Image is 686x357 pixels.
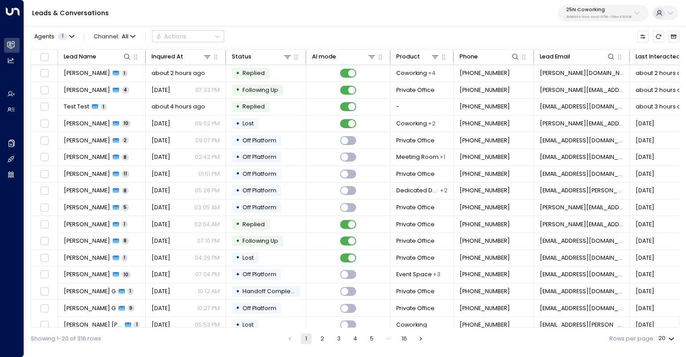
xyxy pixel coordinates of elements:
[242,120,254,127] span: Lost
[428,120,435,128] div: Meeting Room,Private Office
[236,285,240,299] div: •
[350,333,361,344] button: Go to page 4
[242,270,276,278] span: Off Platform
[636,287,654,295] span: Sep 22, 2025
[396,187,440,195] span: Dedicated Desk
[64,270,110,278] span: Andrew Bredfield
[242,237,278,245] span: Following Up
[39,219,49,229] span: Toggle select row
[396,120,427,128] span: Coworking
[64,137,110,145] span: Megan Bruce
[39,303,49,313] span: Toggle select row
[460,304,510,312] span: +19252321563
[242,170,276,178] span: Off Platform
[460,254,510,262] span: +18473467590
[39,85,49,95] span: Toggle select row
[242,69,265,77] span: Replied
[39,52,49,62] span: Toggle select all
[64,187,110,195] span: Chase Moyer
[152,321,170,329] span: Sep 18, 2025
[152,203,170,212] span: Sep 16, 2025
[396,304,435,312] span: Private Office
[195,153,220,161] p: 02:42 PM
[460,120,510,128] span: +13032502250
[396,203,435,212] span: Private Office
[636,52,680,62] div: Last Interacted
[333,333,344,344] button: Go to page 3
[236,268,240,282] div: •
[637,31,649,42] button: Customize
[39,152,49,162] span: Toggle select row
[152,52,183,62] div: Inquired At
[64,321,123,329] span: Ludmila Maia Nelson
[415,333,426,344] button: Go to next page
[399,333,410,344] button: Go to page 16
[64,254,110,262] span: Alex Mora
[122,137,129,144] span: 2
[540,237,624,245] span: egavin@datastewardpllc.com
[156,33,186,40] div: Actions
[39,270,49,280] span: Toggle select row
[460,137,510,145] span: +12543274208
[460,69,510,77] span: +18447074707
[540,203,624,212] span: russ.sher@comcast.net
[460,170,510,178] span: +18178226997
[236,234,240,248] div: •
[460,187,510,195] span: +19139917409
[122,120,131,127] span: 10
[558,5,649,21] button: 25N Coworking3b9800f4-81ca-4ec0-8758-72fbe4763f36
[242,86,278,94] span: Following Up
[433,270,440,278] div: Meeting Room,Meeting Room / Event Space,Private Office
[122,154,129,161] span: 8
[236,100,240,114] div: •
[636,120,654,128] span: Yesterday
[460,220,510,228] span: +18473234313
[236,184,240,198] div: •
[396,52,440,62] div: Product
[540,120,624,128] span: jurijs@effodio.com
[396,153,439,161] span: Meeting Room
[195,86,220,94] p: 07:33 PM
[152,52,212,62] div: Inquired At
[122,271,131,278] span: 10
[396,270,432,278] span: Event Space
[39,236,49,246] span: Toggle select row
[383,333,394,344] div: …
[236,133,240,147] div: •
[460,270,510,278] span: +16303476471
[460,86,510,94] span: +12244106319
[127,305,135,311] span: 9
[242,203,276,211] span: Off Platform
[242,321,254,328] span: Lost
[396,86,435,94] span: Private Office
[312,52,336,62] div: AI mode
[64,237,110,245] span: Elisabeth Gavin
[540,69,624,77] span: allison.fox@trupowur.net
[540,304,624,312] span: travel@changecollaboration.com
[122,33,128,40] span: All
[39,135,49,145] span: Toggle select row
[236,318,240,332] div: •
[122,170,129,177] span: 11
[312,52,377,62] div: AI mode
[460,52,478,62] div: Phone
[636,304,654,312] span: Apr 24, 2025
[232,52,292,62] div: Status
[242,220,265,228] span: Replied
[122,70,127,77] span: 1
[236,301,240,315] div: •
[609,335,655,343] label: Rows per page:
[39,102,49,112] span: Toggle select row
[195,187,220,195] p: 05:28 PM
[284,333,427,344] nav: pagination navigation
[39,253,49,263] span: Toggle select row
[122,87,129,93] span: 4
[194,203,220,212] p: 03:05 AM
[31,335,101,343] div: Showing 1-20 of 316 rows
[540,52,570,62] div: Lead Email
[460,203,510,212] span: +18473234313
[236,66,240,80] div: •
[653,31,664,42] span: Refresh
[64,170,110,178] span: Ed Cross
[39,186,49,196] span: Toggle select row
